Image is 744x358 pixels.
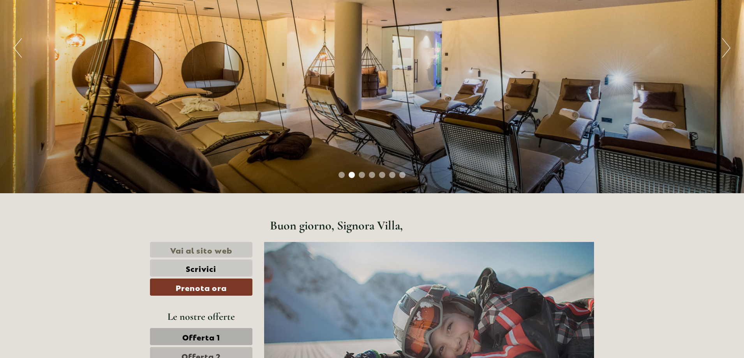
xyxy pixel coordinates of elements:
[150,279,252,296] a: Prenota ora
[150,242,252,258] a: Vai al sito web
[14,38,22,58] button: Previous
[150,309,252,324] div: Le nostre offerte
[722,38,730,58] button: Next
[150,259,252,277] a: Scrivici
[270,219,403,232] h1: Buon giorno, Signora Villa,
[182,331,220,342] span: Offerta 1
